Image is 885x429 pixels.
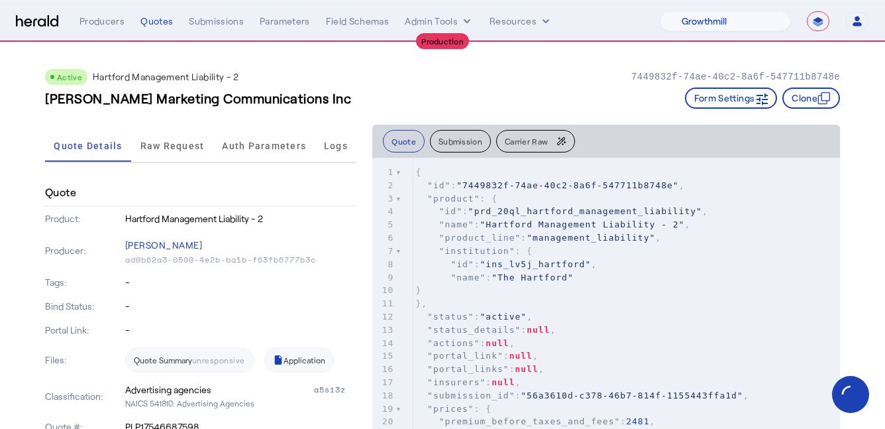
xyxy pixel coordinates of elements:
[685,88,778,109] button: Form Settings
[314,383,356,397] div: a5si3z
[415,338,515,348] span: : ,
[372,324,395,337] div: 13
[415,180,684,190] span: : ,
[427,194,480,204] span: "product"
[45,276,123,289] p: Tags:
[427,180,450,190] span: "id"
[415,206,707,216] span: : ,
[125,212,357,225] p: Hartford Management Liability - 2
[427,338,480,348] span: "actions"
[468,206,702,216] span: "prd_20ql_hartford_management_liability"
[125,276,357,289] p: -
[372,415,395,428] div: 20
[492,273,574,282] span: "The Hartford"
[189,15,244,28] div: Submissions
[372,284,395,297] div: 10
[430,130,491,153] button: Submission
[45,244,123,257] p: Producer:
[125,397,357,410] p: NAICS 541810: Advertising Agencies
[372,231,395,245] div: 6
[415,285,421,295] span: }
[93,70,239,84] p: Hartford Management Liability - 2
[415,351,538,361] span: : ,
[372,310,395,324] div: 12
[631,70,840,84] p: 7449832f-74ae-40c2-8a6f-547711b8748e
[405,15,474,28] button: internal dropdown menu
[372,363,395,376] div: 16
[372,245,395,258] div: 7
[480,312,527,322] span: "active"
[45,212,123,225] p: Product:
[439,206,462,216] span: "id"
[427,325,521,335] span: "status_details"
[450,259,474,269] span: "id"
[427,351,503,361] span: "portal_link"
[57,72,82,82] span: Active
[782,88,840,109] button: Clone
[372,337,395,350] div: 14
[16,15,58,28] img: Herald Logo
[415,377,521,387] span: : ,
[140,15,173,28] div: Quotes
[490,15,552,28] button: Resources dropdown menu
[439,233,521,243] span: "product_line"
[427,391,515,400] span: "submission_id"
[324,141,348,151] span: Logs
[415,219,690,229] span: : ,
[45,300,123,313] p: Bind Status:
[260,15,310,28] div: Parameters
[626,416,649,426] span: 2481
[415,416,655,426] span: : ,
[480,259,592,269] span: "ins_lv5j_hartford"
[415,259,597,269] span: : ,
[372,389,395,402] div: 18
[486,338,509,348] span: null
[415,273,573,282] span: :
[372,192,395,206] div: 3
[372,376,395,389] div: 17
[415,246,533,256] span: : {
[383,130,425,153] button: Quote
[505,137,548,145] span: Carrier Raw
[372,297,395,310] div: 11
[125,300,357,313] p: -
[79,15,125,28] div: Producers
[264,347,334,373] a: Application
[125,255,357,265] p: ad0b62a3-0500-4e2b-ba1b-f63fb6777b3c
[415,233,661,243] span: : ,
[509,351,533,361] span: null
[427,364,509,374] span: "portal_links"
[415,364,544,374] span: : ,
[140,141,205,151] span: Raw Request
[480,219,685,229] span: "Hartford Management Liability - 2"
[492,377,515,387] span: null
[222,141,306,151] span: Auth Parameters
[439,416,621,426] span: "premium_before_taxes_and_fees"
[450,273,486,282] span: "name"
[125,324,357,337] p: -
[45,184,76,200] h4: Quote
[415,167,421,177] span: {
[427,312,474,322] span: "status"
[416,33,469,49] div: Production
[415,312,533,322] span: : ,
[372,218,395,231] div: 5
[527,233,655,243] span: "management_liability"
[372,205,395,218] div: 4
[326,15,390,28] div: Field Schemas
[427,377,486,387] span: "insurers"
[45,353,123,367] p: Files:
[54,141,122,151] span: Quote Details
[521,391,743,400] span: "56a3610d-c378-46b7-814f-1155443ffa1d"
[372,166,395,179] div: 1
[372,349,395,363] div: 15
[415,391,749,400] span: : ,
[45,324,123,337] p: Portal Link:
[515,364,538,374] span: null
[45,89,351,107] h3: [PERSON_NAME] Marketing Communications Inc
[45,390,123,403] p: Classification:
[415,404,492,414] span: : {
[372,402,395,416] div: 19
[372,258,395,271] div: 8
[372,179,395,192] div: 2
